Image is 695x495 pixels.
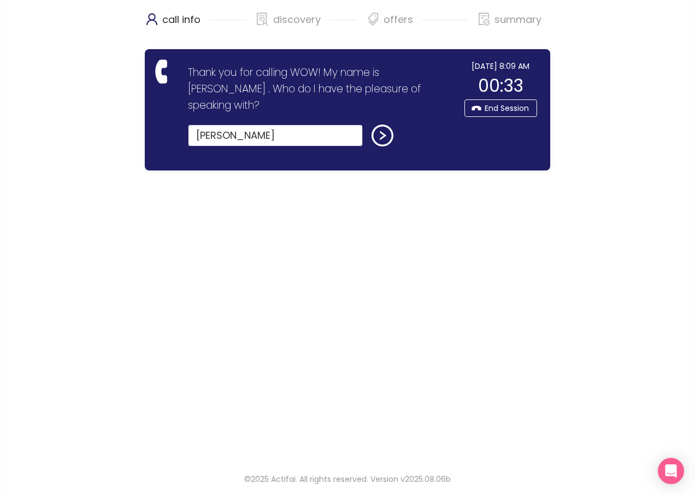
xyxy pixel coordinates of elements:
[273,11,321,28] p: discovery
[494,11,541,28] p: summary
[256,11,358,38] div: discovery
[384,11,413,28] p: offers
[162,11,201,28] p: call info
[477,11,541,38] div: summary
[464,72,537,99] div: 00:33
[145,11,247,38] div: call info
[145,13,158,26] span: user
[478,13,491,26] span: file-done
[464,99,537,117] button: End Session
[367,13,380,26] span: tags
[658,458,684,484] div: Open Intercom Messenger
[256,13,269,26] span: solution
[188,125,363,146] input: Type customer name
[464,60,537,72] div: [DATE] 8:09 AM
[188,64,450,114] p: Thank you for calling WOW! My name is [PERSON_NAME] . Who do I have the pleasure of speaking with?
[366,11,468,38] div: offers
[151,60,174,83] span: phone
